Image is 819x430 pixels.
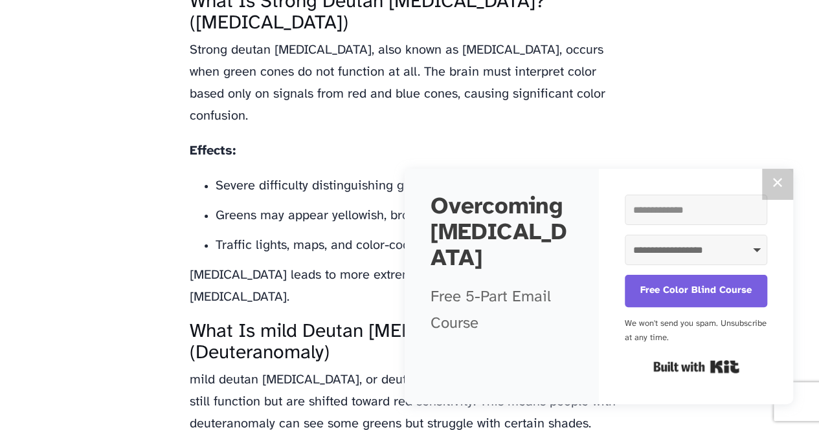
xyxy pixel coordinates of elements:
h3: What Is mild Deutan [MEDICAL_DATA]? (Deuteranomaly) [190,321,630,364]
p: [MEDICAL_DATA] leads to more extreme color confusion than mild deutan [MEDICAL_DATA]. [190,264,630,308]
li: Severe difficulty distinguishing greens, reds, browns, and oranges. [216,175,630,197]
div: We won't send you spam. Unsubscribe at any time. [625,317,767,345]
a: Built with Kit [653,355,739,378]
p: Strong deutan [MEDICAL_DATA], also known as [MEDICAL_DATA], occurs when green cones do not functi... [190,39,630,127]
strong: Effects: [190,144,236,158]
p: Free 5-Part Email Course [431,285,573,338]
input: Email Address [625,195,767,225]
li: Greens may appear yellowish, brownish, or gray. [216,205,630,227]
button: Close [762,169,793,200]
h2: Overcoming [MEDICAL_DATA] [431,195,573,272]
li: Traffic lights, maps, and color-coded instructions can be challenging. [216,235,630,257]
button: Free Color Blind Course [625,275,767,307]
